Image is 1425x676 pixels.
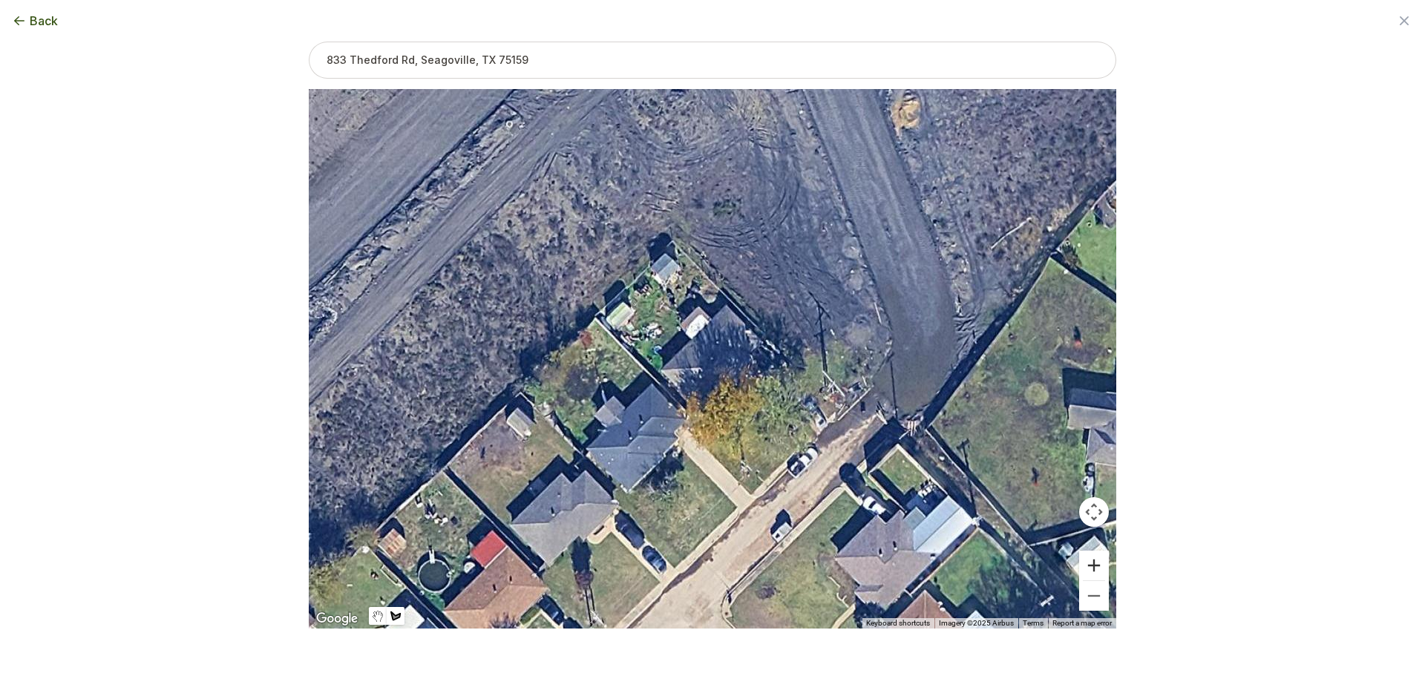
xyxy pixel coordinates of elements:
[369,607,387,625] button: Stop drawing
[1079,581,1109,611] button: Zoom out
[866,618,930,629] button: Keyboard shortcuts
[1079,551,1109,580] button: Zoom in
[30,12,58,30] span: Back
[312,609,361,629] img: Google
[312,609,361,629] a: Open this area in Google Maps (opens a new window)
[939,619,1014,627] span: Imagery ©2025 Airbus
[309,42,1116,79] input: 833 Thedford Rd, Seagoville, TX 75159
[12,12,58,30] button: Back
[1023,619,1044,627] a: Terms
[387,607,404,625] button: Draw a shape
[1079,497,1109,527] button: Map camera controls
[1052,619,1112,627] a: Report a map error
